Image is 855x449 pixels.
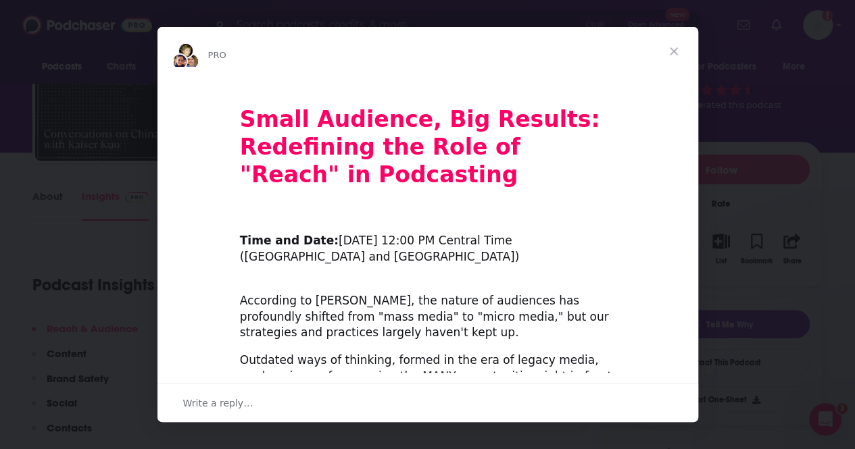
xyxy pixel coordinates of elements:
b: Small Audience, Big Results: Redefining the Role of "Reach" in Podcasting [240,106,600,188]
span: Write a reply… [183,394,253,412]
span: PRO [208,50,226,60]
div: Open conversation and reply [157,384,698,422]
img: Dave avatar [183,53,199,70]
span: Close [650,27,698,76]
div: Outdated ways of thinking, formed in the era of legacy media, are keeping us from seeing the MANY... [240,352,616,400]
div: According to [PERSON_NAME], the nature of audiences has profoundly shifted from "mass media" to "... [240,277,616,341]
img: Barbara avatar [178,43,194,59]
div: ​ [DATE] 12:00 PM Central Time ([GEOGRAPHIC_DATA] and [GEOGRAPHIC_DATA]) [240,217,616,265]
b: Time and Date: [240,234,339,247]
img: Sydney avatar [172,53,188,70]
